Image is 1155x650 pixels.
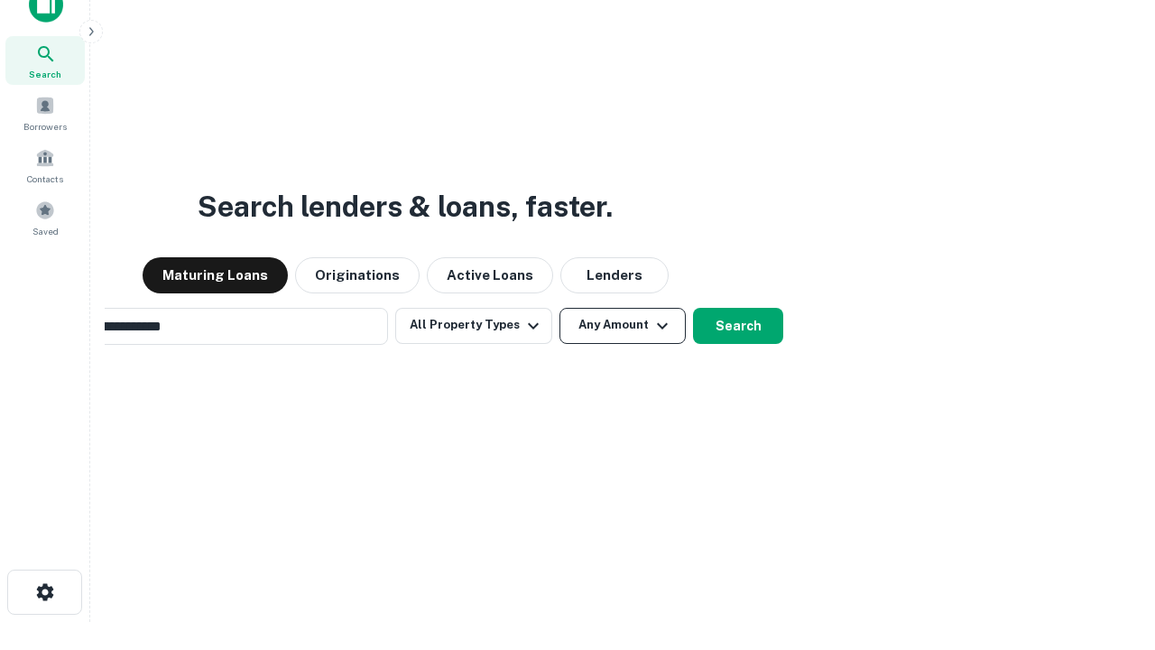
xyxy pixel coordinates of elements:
button: Any Amount [559,308,686,344]
span: Contacts [27,172,63,186]
button: Lenders [560,257,669,293]
button: All Property Types [395,308,552,344]
button: Search [693,308,783,344]
button: Active Loans [427,257,553,293]
button: Maturing Loans [143,257,288,293]
iframe: Chat Widget [1065,448,1155,534]
a: Saved [5,193,85,242]
a: Search [5,36,85,85]
span: Borrowers [23,119,67,134]
a: Contacts [5,141,85,190]
span: Search [29,67,61,81]
span: Saved [32,224,59,238]
button: Originations [295,257,420,293]
a: Borrowers [5,88,85,137]
h3: Search lenders & loans, faster. [198,185,613,228]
